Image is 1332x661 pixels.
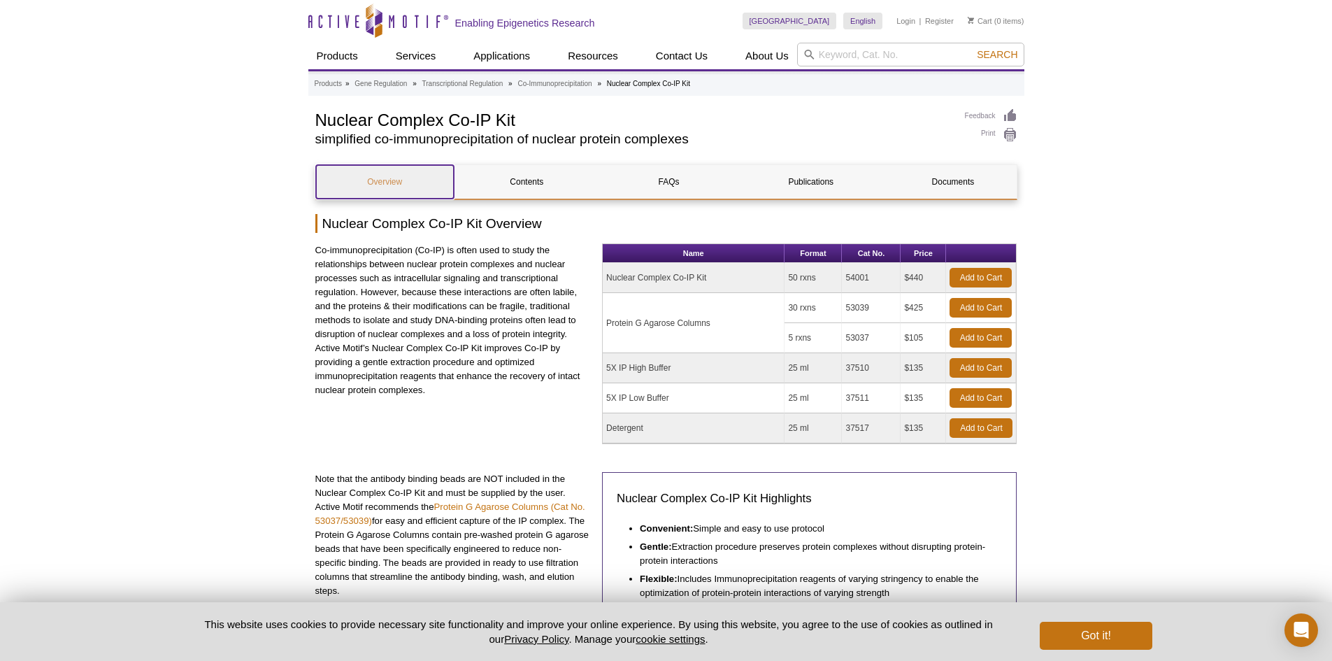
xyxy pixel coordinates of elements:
li: Includes Immunoprecipitation reagents of varying stringency to enable the optimization of protein... [640,568,989,600]
td: 50 rxns [785,263,842,293]
td: 5 rxns [785,323,842,353]
a: Add to Cart [950,268,1012,287]
a: Products [315,78,342,90]
td: 5X IP High Buffer [603,353,785,383]
td: 37511 [842,383,901,413]
h2: simplified co-immunoprecipitation of nuclear protein complexes [315,133,951,145]
a: Add to Cart [950,418,1012,438]
a: About Us [737,43,797,69]
a: English [843,13,882,29]
th: Price [901,244,946,263]
a: Co-Immunoprecipitation [517,78,592,90]
td: $105 [901,323,946,353]
li: » [508,80,513,87]
a: Cart [968,16,992,26]
a: Overview [316,165,454,199]
a: Add to Cart [950,298,1012,318]
td: 25 ml [785,383,842,413]
a: Print [965,127,1017,143]
a: Add to Cart [950,358,1012,378]
a: FAQs [600,165,738,199]
td: 53039 [842,293,901,323]
h1: Nuclear Complex Co-IP Kit [315,108,951,129]
button: Got it! [1040,622,1152,650]
td: Nuclear Complex Co-IP Kit [603,263,785,293]
a: Add to Cart [950,388,1012,408]
img: Your Cart [968,17,974,24]
td: Detergent [603,413,785,443]
p: Co-immunoprecipitation (Co-IP) is often used to study the relationships between nuclear protein c... [315,243,592,397]
a: [GEOGRAPHIC_DATA] [743,13,837,29]
a: Privacy Policy [504,633,568,645]
p: Note that the antibody binding beads are NOT included in the Nuclear Complex Co-IP Kit and must b... [315,472,592,598]
a: Add to Cart [950,328,1012,348]
th: Cat No. [842,244,901,263]
li: | [919,13,922,29]
a: Services [387,43,445,69]
td: $135 [901,383,946,413]
h3: Nuclear Complex Co-IP Kit Highlights [617,490,1002,507]
td: 5X IP Low Buffer [603,383,785,413]
td: 30 rxns [785,293,842,323]
p: This website uses cookies to provide necessary site functionality and improve your online experie... [180,617,1017,646]
a: Transcriptional Regulation [422,78,503,90]
th: Format [785,244,842,263]
button: cookie settings [636,633,705,645]
td: $425 [901,293,946,323]
a: Register [925,16,954,26]
td: 25 ml [785,353,842,383]
strong: Flexible: [640,574,678,584]
td: $440 [901,263,946,293]
td: 54001 [842,263,901,293]
h2: Enabling Epigenetics Research [455,17,595,29]
button: Search [973,48,1022,61]
td: 37517 [842,413,901,443]
td: 25 ml [785,413,842,443]
li: Extraction procedure preserves protein complexes without disrupting protein-protein interactions [640,536,989,568]
a: Contact Us [647,43,716,69]
td: $135 [901,353,946,383]
td: $135 [901,413,946,443]
a: Documents [884,165,1022,199]
a: Applications [465,43,538,69]
a: Login [896,16,915,26]
a: Resources [559,43,626,69]
li: Nuclear Complex Co-IP Kit [607,80,690,87]
a: Feedback [965,108,1017,124]
div: Open Intercom Messenger [1284,613,1318,647]
li: (0 items) [968,13,1024,29]
li: » [345,80,350,87]
a: Contents [458,165,596,199]
strong: Convenient: [640,523,693,534]
a: Publications [742,165,880,199]
a: Products [308,43,366,69]
td: 37510 [842,353,901,383]
input: Keyword, Cat. No. [797,43,1024,66]
td: 53037 [842,323,901,353]
a: Gene Regulation [355,78,407,90]
li: » [597,80,601,87]
li: Simple and easy to use protocol [640,518,989,536]
span: Search [977,49,1017,60]
h2: Nuclear Complex Co-IP Kit Overview [315,214,1017,233]
a: Protein G Agarose Columns (Cat No. 53037/53039) [315,502,585,526]
th: Name [603,244,785,263]
td: Protein G Agarose Columns [603,293,785,353]
strong: Gentle: [640,541,671,552]
li: » [413,80,417,87]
